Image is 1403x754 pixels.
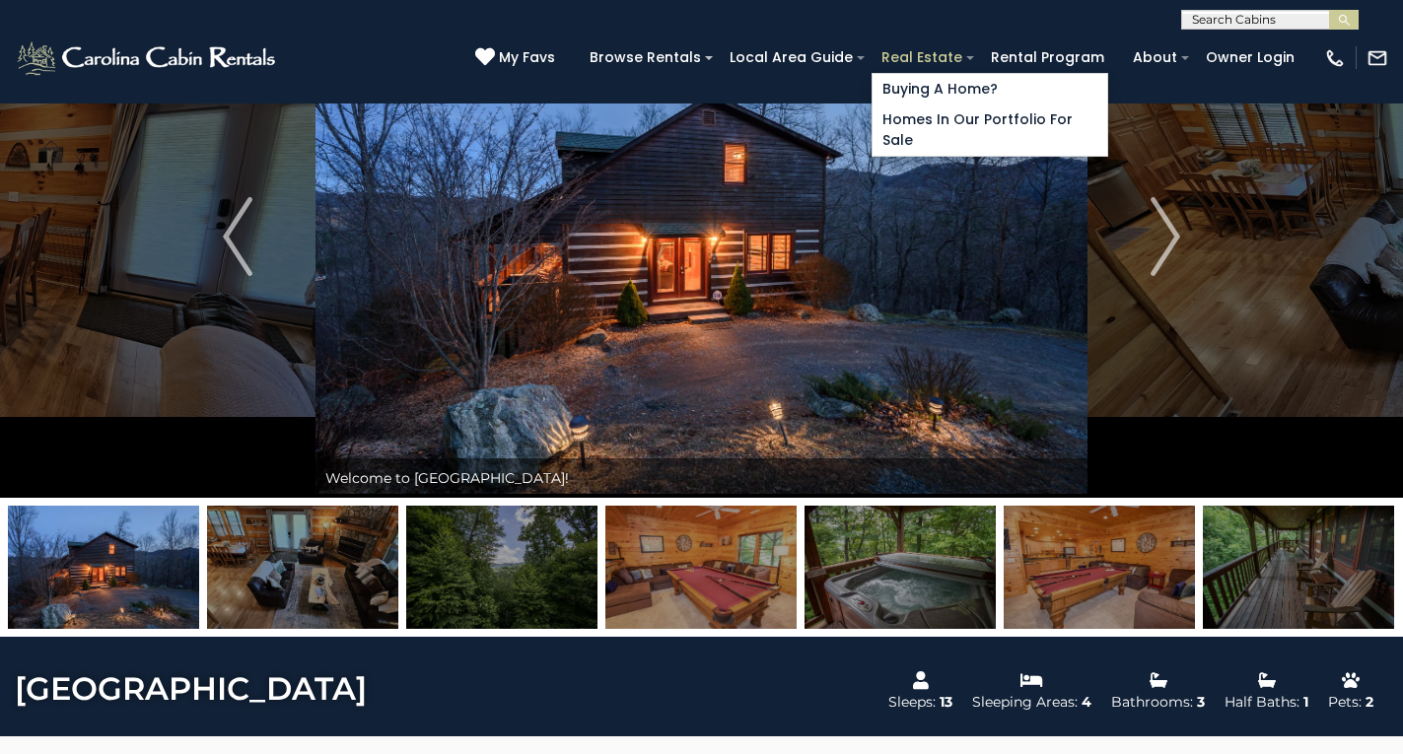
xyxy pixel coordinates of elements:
[873,74,1107,104] a: Buying A Home?
[805,506,996,629] img: 163275505
[872,42,972,73] a: Real Estate
[316,458,1087,498] div: Welcome to [GEOGRAPHIC_DATA]!
[720,42,863,73] a: Local Area Guide
[223,197,252,276] img: arrow
[981,42,1114,73] a: Rental Program
[499,47,555,68] span: My Favs
[475,47,560,69] a: My Favs
[1324,47,1346,69] img: phone-regular-white.png
[1151,197,1180,276] img: arrow
[1004,506,1195,629] img: 163275506
[605,506,797,629] img: 163275504
[1123,42,1187,73] a: About
[873,104,1107,156] a: Homes in Our Portfolio For Sale
[1196,42,1304,73] a: Owner Login
[580,42,711,73] a: Browse Rentals
[207,506,398,629] img: 168777035
[1203,506,1394,629] img: 163275513
[8,506,199,629] img: 163275543
[15,38,281,78] img: White-1-2.png
[1367,47,1388,69] img: mail-regular-white.png
[406,506,597,629] img: 163275503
